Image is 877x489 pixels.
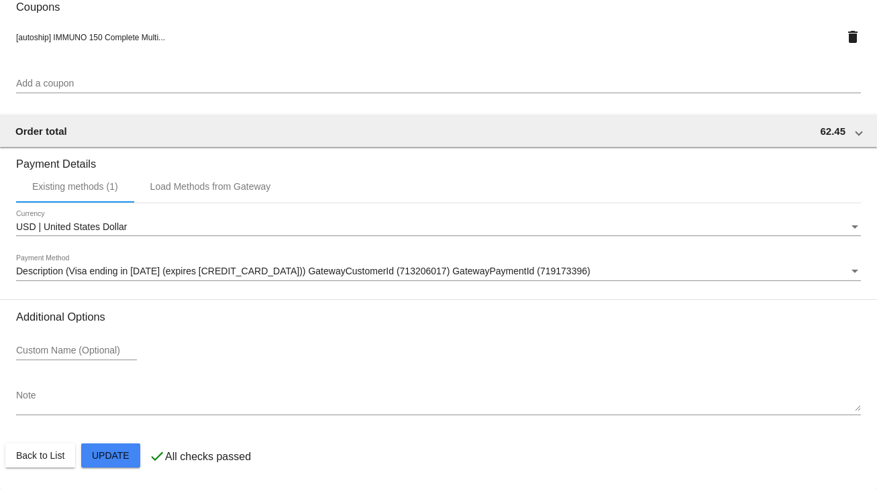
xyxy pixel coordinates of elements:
span: 62.45 [820,125,845,137]
mat-icon: delete [845,29,861,45]
span: USD | United States Dollar [16,221,127,232]
input: Custom Name (Optional) [16,345,137,356]
div: Load Methods from Gateway [150,181,271,192]
button: Back to List [5,443,75,468]
mat-select: Currency [16,222,861,233]
mat-select: Payment Method [16,266,861,277]
h3: Additional Options [16,311,861,323]
h3: Payment Details [16,148,861,170]
span: Order total [15,125,67,137]
button: Update [81,443,140,468]
span: Description (Visa ending in [DATE] (expires [CREDIT_CARD_DATA])) GatewayCustomerId (713206017) Ga... [16,266,590,276]
input: Add a coupon [16,78,861,89]
p: All checks passed [165,451,251,463]
span: Back to List [16,450,64,461]
span: [autoship] IMMUNO 150 Complete Multi... [16,33,165,42]
span: Update [92,450,130,461]
mat-icon: check [149,448,165,464]
div: Existing methods (1) [32,181,118,192]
